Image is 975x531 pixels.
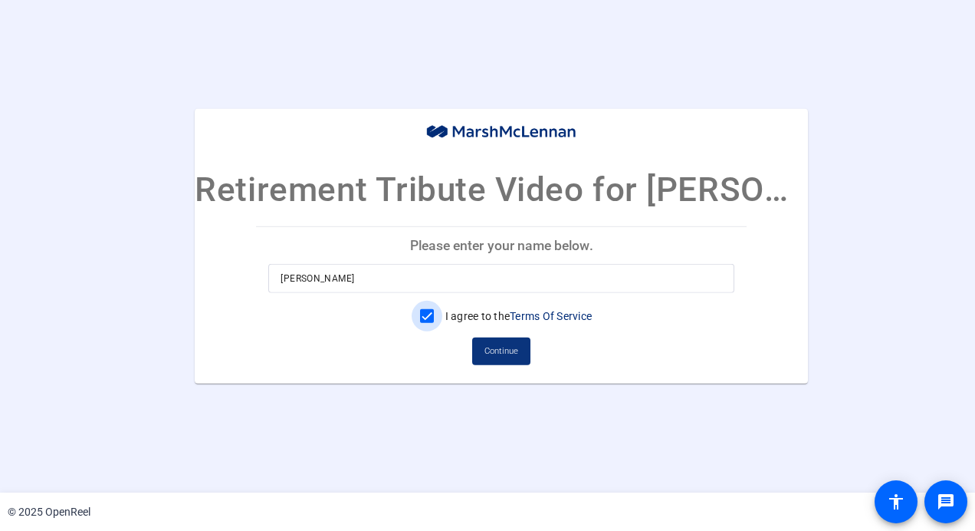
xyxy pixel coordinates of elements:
[8,504,90,520] div: © 2025 OpenReel
[510,310,592,322] a: Terms Of Service
[195,164,808,215] p: Retirement Tribute Video for [PERSON_NAME]
[256,227,747,264] p: Please enter your name below.
[472,338,530,365] button: Continue
[887,493,905,511] mat-icon: accessibility
[484,340,518,363] span: Continue
[425,124,578,141] img: company-logo
[281,269,722,288] input: Enter your name
[442,308,593,324] label: I agree to the
[937,493,955,511] mat-icon: message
